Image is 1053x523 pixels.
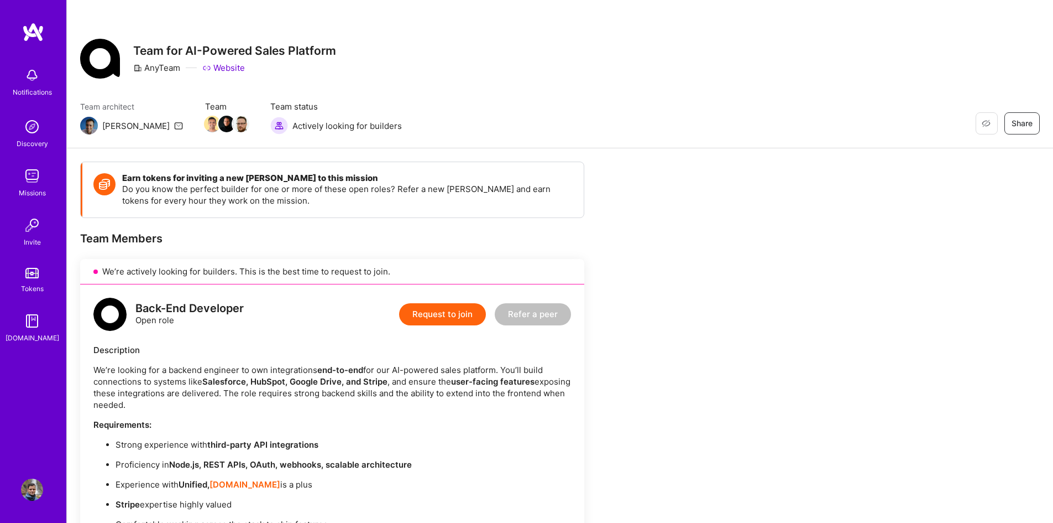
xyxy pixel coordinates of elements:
p: Do you know the perfect builder for one or more of these open roles? Refer a new [PERSON_NAME] an... [122,183,573,206]
p: Proficiency in [116,459,571,470]
div: [PERSON_NAME] [102,120,170,132]
img: Actively looking for builders [270,117,288,134]
img: bell [21,64,43,86]
strong: end-to-end [317,365,363,375]
i: icon EyeClosed [982,119,991,128]
img: Team Member Avatar [218,116,235,132]
h4: Earn tokens for inviting a new [PERSON_NAME] to this mission [122,173,573,183]
strong: Salesforce, HubSpot, Google Drive, and Stripe [202,376,387,387]
p: Strong experience with [116,439,571,450]
div: AnyTeam [133,62,180,74]
div: Discovery [17,138,48,149]
div: We’re actively looking for builders. This is the best time to request to join. [80,259,584,284]
div: Team Members [80,231,584,246]
a: Team Member Avatar [234,115,248,133]
span: Share [1012,118,1033,129]
img: teamwork [21,165,43,187]
div: Missions [19,187,46,199]
strong: Stripe [116,499,140,510]
h3: Team for AI-Powered Sales Platform [133,44,336,58]
a: User Avatar [18,479,46,501]
button: Request to join [399,303,486,325]
i: icon CompanyGray [133,64,142,73]
img: Team Member Avatar [233,116,249,132]
img: logo [22,22,44,42]
img: discovery [21,116,43,138]
img: Company Logo [80,39,120,79]
a: Team Member Avatar [219,115,234,133]
div: Notifications [13,86,52,98]
div: Tokens [21,283,44,294]
button: Refer a peer [495,303,571,325]
span: Team architect [80,101,183,112]
img: Invite [21,214,43,236]
img: tokens [25,268,39,278]
button: Share [1004,112,1040,134]
div: Back-End Developer [135,303,244,314]
img: logo [93,298,127,331]
img: User Avatar [21,479,43,501]
i: icon Mail [174,121,183,130]
div: [DOMAIN_NAME] [6,332,59,344]
span: Actively looking for builders [292,120,402,132]
strong: Node.js, REST APIs, OAuth, webhooks, scalable architecture [169,459,412,470]
strong: third-party API integrations [207,439,318,450]
strong: Requirements: [93,420,151,430]
img: Token icon [93,173,116,195]
a: [DOMAIN_NAME] [209,479,280,490]
strong: Unified, [179,479,209,490]
a: Website [202,62,245,74]
strong: user-facing features [451,376,535,387]
img: Team Architect [80,117,98,134]
span: Team [205,101,248,112]
div: Invite [24,236,41,248]
p: expertise highly valued [116,499,571,510]
p: We’re looking for a backend engineer to own integrations for our AI-powered sales platform. You’l... [93,364,571,411]
p: Experience with is a plus [116,479,571,490]
a: Team Member Avatar [205,115,219,133]
img: Team Member Avatar [204,116,221,132]
div: Description [93,344,571,356]
span: Team status [270,101,402,112]
div: Open role [135,303,244,326]
img: guide book [21,310,43,332]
